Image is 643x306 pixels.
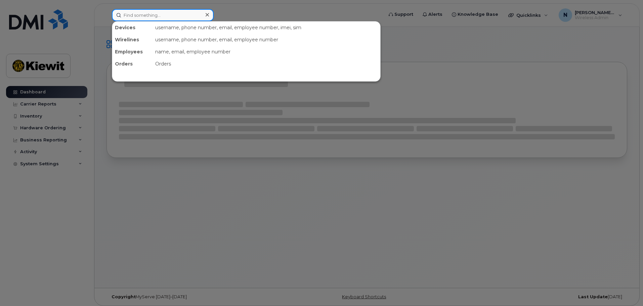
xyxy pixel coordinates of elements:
div: name, email, employee number [153,46,380,58]
div: Devices [112,21,153,34]
div: username, phone number, email, employee number [153,34,380,46]
div: Orders [112,58,153,70]
iframe: Messenger Launcher [614,277,638,301]
div: Wirelines [112,34,153,46]
div: username, phone number, email, employee number, imei, sim [153,21,380,34]
div: Orders [153,58,380,70]
div: Employees [112,46,153,58]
